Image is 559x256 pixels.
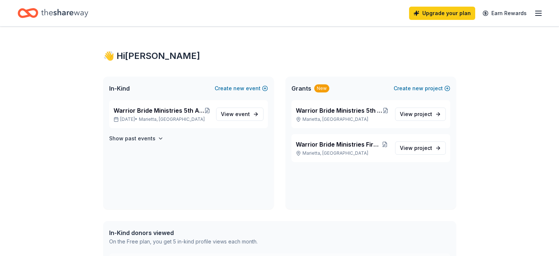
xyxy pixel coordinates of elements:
span: event [235,111,250,117]
a: Home [18,4,88,22]
span: Marietta, [GEOGRAPHIC_DATA] [139,116,205,122]
span: new [412,84,423,93]
p: [DATE] • [114,116,210,122]
span: View [400,110,432,119]
p: Marietta, [GEOGRAPHIC_DATA] [296,150,389,156]
span: Warrior Bride Ministries 5th Annual Counting the Cost Conference [296,106,383,115]
div: 👋 Hi [PERSON_NAME] [103,50,456,62]
span: Warrior Bride Ministries First Annual Training Retreat [296,140,381,149]
span: In-Kind [109,84,130,93]
span: Grants [291,84,311,93]
a: Earn Rewards [478,7,531,20]
h4: Show past events [109,134,155,143]
span: project [414,111,432,117]
a: View project [395,108,446,121]
a: View event [216,108,264,121]
a: Upgrade your plan [409,7,475,20]
span: View [400,144,432,152]
button: Show past events [109,134,164,143]
span: new [233,84,244,93]
span: View [221,110,250,119]
p: Marietta, [GEOGRAPHIC_DATA] [296,116,389,122]
button: Createnewproject [394,84,450,93]
div: On the Free plan, you get 5 in-kind profile views each month. [109,237,258,246]
div: In-Kind donors viewed [109,228,258,237]
span: project [414,145,432,151]
button: Createnewevent [215,84,268,93]
a: View project [395,141,446,155]
div: New [314,84,329,92]
span: Warrior Bride Ministries 5th Annual Counting the Cost Conference & Optional 2.0 Training [114,106,204,115]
